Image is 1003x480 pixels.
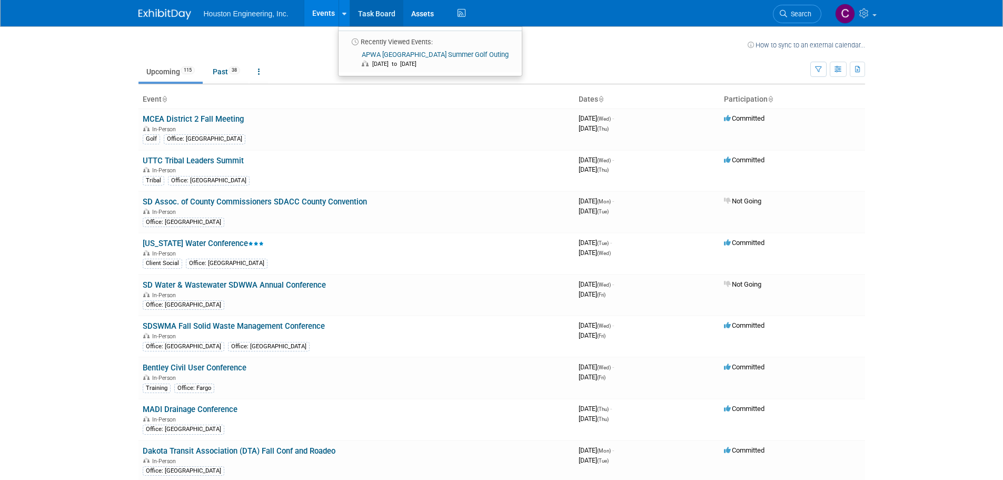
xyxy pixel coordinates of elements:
[610,239,612,247] span: -
[143,250,150,256] img: In-Person Event
[186,259,267,268] div: Office: [GEOGRAPHIC_DATA]
[162,95,167,103] a: Sort by Event Name
[724,446,764,454] span: Committed
[612,156,614,164] span: -
[143,375,150,380] img: In-Person Event
[143,209,150,214] img: In-Person Event
[768,95,773,103] a: Sort by Participation Type
[181,66,195,74] span: 115
[597,323,611,329] span: (Wed)
[228,342,310,351] div: Office: [GEOGRAPHIC_DATA]
[143,259,182,268] div: Client Social
[205,62,248,82] a: Past38
[229,66,240,74] span: 38
[143,300,224,310] div: Office: [GEOGRAPHIC_DATA]
[143,167,150,172] img: In-Person Event
[597,282,611,288] span: (Wed)
[574,91,720,109] th: Dates
[597,448,611,454] span: (Mon)
[138,9,191,19] img: ExhibitDay
[204,9,289,18] span: Houston Engineering, Inc.
[579,290,605,298] span: [DATE]
[138,91,574,109] th: Event
[152,209,179,215] span: In-Person
[724,321,764,329] span: Committed
[143,416,150,422] img: In-Person Event
[579,321,614,329] span: [DATE]
[579,207,609,215] span: [DATE]
[597,126,609,132] span: (Thu)
[143,363,246,373] a: Bentley Civil User Conference
[579,156,614,164] span: [DATE]
[579,239,612,247] span: [DATE]
[579,373,605,381] span: [DATE]
[152,250,179,257] span: In-Person
[579,280,614,288] span: [DATE]
[579,249,611,257] span: [DATE]
[610,405,612,413] span: -
[143,292,150,297] img: In-Person Event
[579,197,614,205] span: [DATE]
[152,167,179,174] span: In-Person
[168,176,250,185] div: Office: [GEOGRAPHIC_DATA]
[152,126,179,133] span: In-Person
[174,384,214,393] div: Office: Fargo
[597,167,609,173] span: (Thu)
[787,10,811,18] span: Search
[143,197,367,207] a: SD Assoc. of County Commissioners SDACC County Convention
[773,5,821,23] a: Search
[597,250,611,256] span: (Wed)
[612,280,614,288] span: -
[138,62,203,82] a: Upcoming115
[612,363,614,371] span: -
[597,209,609,214] span: (Tue)
[597,292,605,298] span: (Fri)
[597,406,609,412] span: (Thu)
[597,416,609,422] span: (Thu)
[612,114,614,122] span: -
[152,333,179,340] span: In-Person
[612,197,614,205] span: -
[143,458,150,463] img: In-Person Event
[724,239,764,247] span: Committed
[835,4,855,24] img: Carly Wagner
[579,456,609,464] span: [DATE]
[152,292,179,299] span: In-Person
[143,280,326,290] a: SD Water & Wastewater SDWWA Annual Conference
[143,425,224,434] div: Office: [GEOGRAPHIC_DATA]
[597,199,611,204] span: (Mon)
[579,331,605,339] span: [DATE]
[579,165,609,173] span: [DATE]
[372,61,422,67] span: [DATE] to [DATE]
[579,124,609,132] span: [DATE]
[143,333,150,338] img: In-Person Event
[612,446,614,454] span: -
[143,384,171,393] div: Training
[579,114,614,122] span: [DATE]
[612,321,614,329] span: -
[579,446,614,454] span: [DATE]
[152,416,179,423] span: In-Person
[724,197,761,205] span: Not Going
[597,375,605,380] span: (Fri)
[724,156,764,164] span: Committed
[724,114,764,122] span: Committed
[724,363,764,371] span: Committed
[143,176,164,185] div: Tribal
[143,446,335,456] a: Dakota Transit Association (DTA) Fall Conf and Roadeo
[597,116,611,122] span: (Wed)
[720,91,865,109] th: Participation
[143,239,264,248] a: [US_STATE] Water Conference
[342,47,518,72] a: APWA [GEOGRAPHIC_DATA] Summer Golf Outing [DATE] to [DATE]
[597,458,609,464] span: (Tue)
[143,218,224,227] div: Office: [GEOGRAPHIC_DATA]
[597,365,611,370] span: (Wed)
[597,158,611,163] span: (Wed)
[748,41,865,49] a: How to sync to an external calendar...
[143,126,150,131] img: In-Person Event
[597,240,609,246] span: (Tue)
[143,405,237,414] a: MADI Drainage Conference
[579,405,612,413] span: [DATE]
[152,375,179,381] span: In-Person
[143,134,160,144] div: Golf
